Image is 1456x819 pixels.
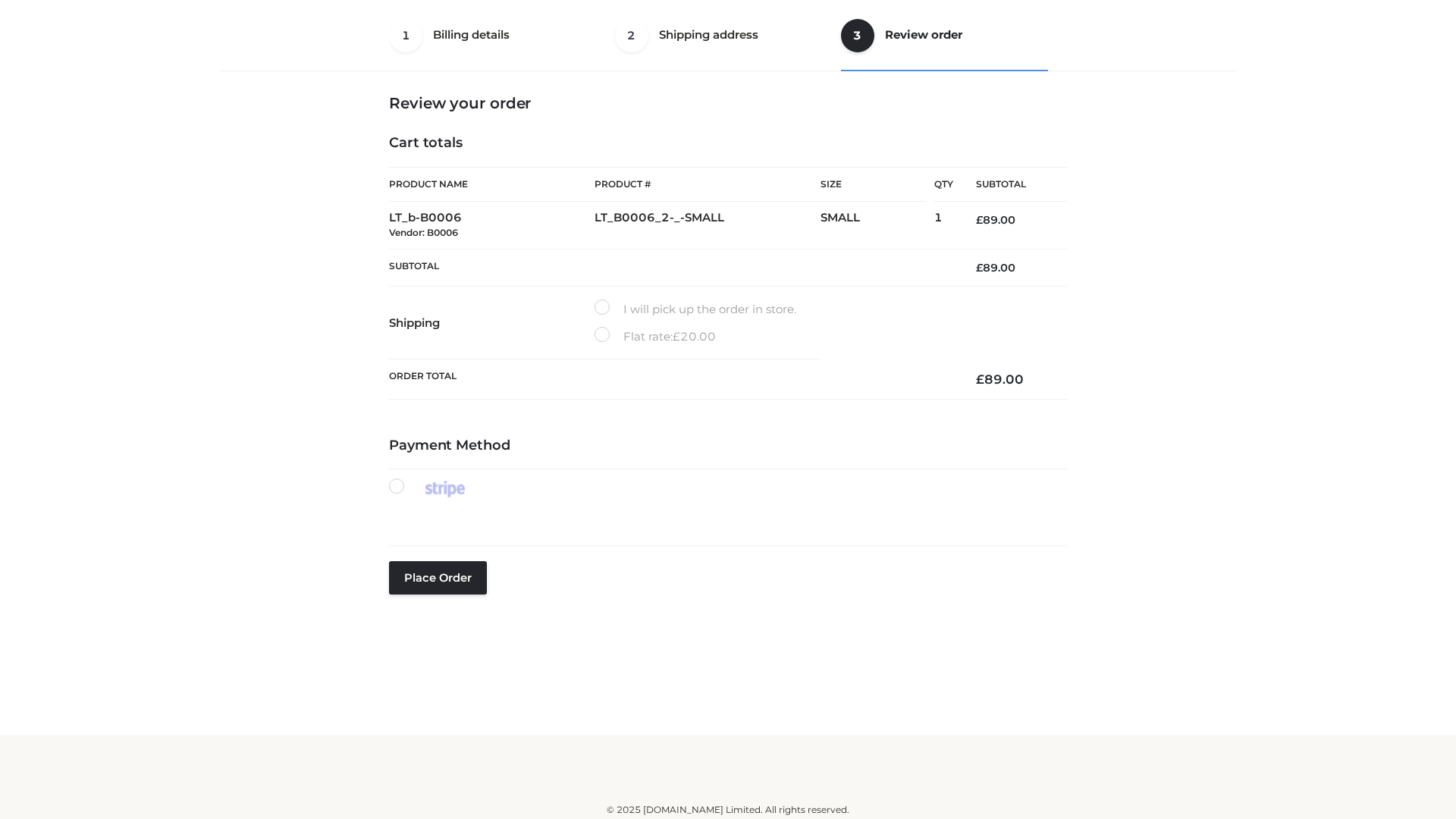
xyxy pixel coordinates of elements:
label: I will pick up the order in store. [595,300,796,319]
span: £ [673,329,680,344]
button: Place order [389,561,487,595]
th: Size [821,168,927,202]
label: Flat rate: [595,327,716,347]
td: LT_b-B0006 [389,202,595,249]
th: Product Name [389,167,595,202]
span: £ [976,372,984,387]
span: £ [976,261,983,275]
th: Order Total [389,359,953,400]
span: £ [976,213,983,227]
th: Product # [595,167,821,202]
h3: Review your order [389,94,1067,112]
th: Qty [934,167,953,202]
td: 1 [934,202,953,249]
bdi: 89.00 [976,372,1024,387]
th: Subtotal [389,249,953,286]
th: Subtotal [953,168,1067,202]
td: SMALL [821,202,934,249]
bdi: 20.00 [673,329,716,344]
h4: Cart totals [389,135,1067,152]
h4: Payment Method [389,438,1067,454]
bdi: 89.00 [976,261,1015,275]
small: Vendor: B0006 [389,227,458,238]
td: LT_B0006_2-_-SMALL [595,202,821,249]
bdi: 89.00 [976,213,1015,227]
div: © 2025 [DOMAIN_NAME] Limited. All rights reserved. [225,802,1231,817]
th: Shipping [389,287,595,359]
